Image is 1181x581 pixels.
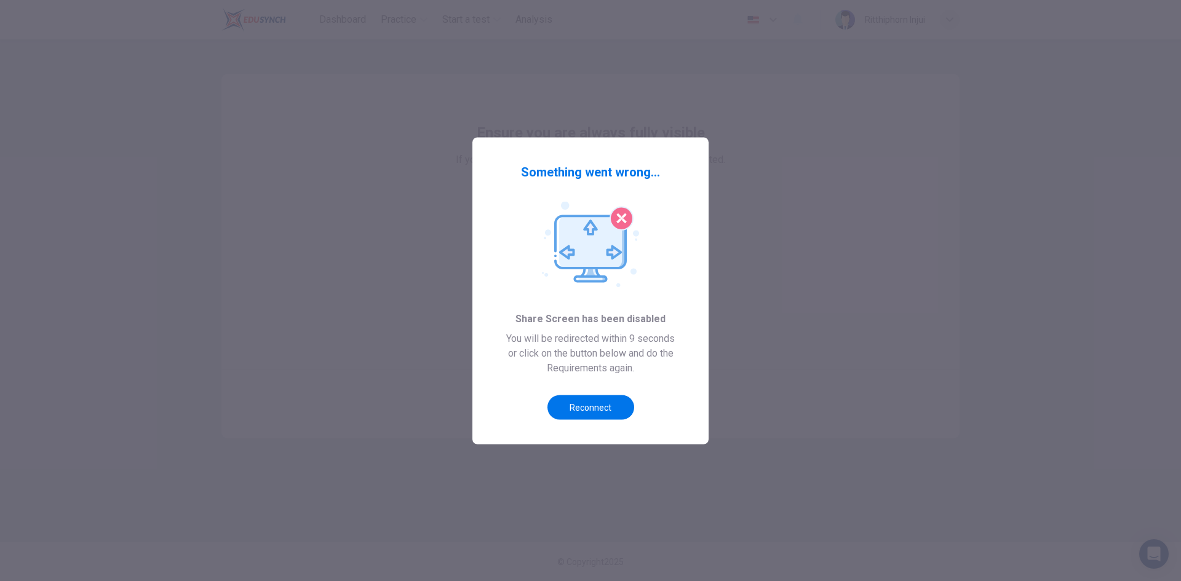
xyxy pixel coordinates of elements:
[506,331,675,346] span: You will be redirected within 9 seconds
[542,201,639,287] img: Screenshare
[515,311,666,326] span: Share Screen has been disabled
[521,162,660,181] span: Something went wrong...
[547,395,634,419] button: Reconnect
[492,346,689,375] span: or click on the button below and do the Requirements again.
